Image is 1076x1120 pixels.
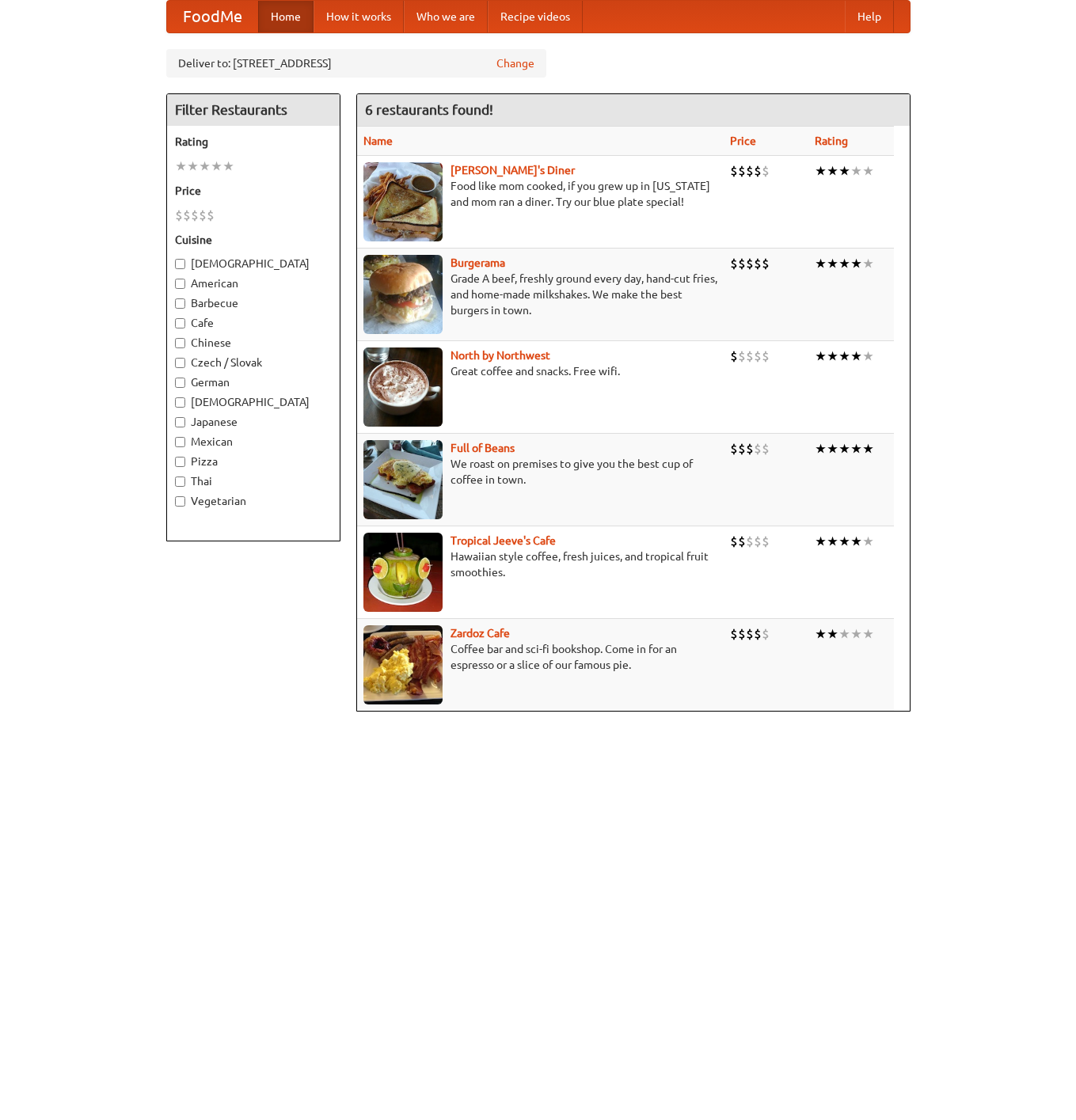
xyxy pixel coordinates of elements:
[175,417,185,427] input: Japanese
[815,440,827,457] li: ★
[730,255,738,272] li: $
[404,1,488,32] a: Who we are
[762,162,770,180] li: $
[838,533,850,550] li: ★
[862,255,874,272] li: ★
[754,625,762,643] li: $
[175,358,185,368] input: Czech / Slovak
[838,440,850,457] li: ★
[363,625,443,704] img: zardoz.jpg
[762,440,770,457] li: $
[258,1,314,32] a: Home
[175,437,185,447] input: Mexican
[175,414,332,430] label: Japanese
[746,347,754,365] li: $
[730,625,738,643] li: $
[862,440,874,457] li: ★
[175,397,185,408] input: [DEMOGRAPHIC_DATA]
[175,457,185,467] input: Pizza
[754,533,762,550] li: $
[827,533,838,550] li: ★
[187,158,199,175] li: ★
[850,347,862,365] li: ★
[363,456,717,488] p: We roast on premises to give you the best cup of coffee in town.
[175,454,332,469] label: Pizza
[451,534,556,547] b: Tropical Jeeve's Cafe
[175,275,332,291] label: American
[746,533,754,550] li: $
[175,315,332,331] label: Cafe
[738,162,746,180] li: $
[363,347,443,427] img: north.jpg
[363,162,443,241] img: sallys.jpg
[175,374,332,390] label: German
[827,255,838,272] li: ★
[838,625,850,643] li: ★
[738,440,746,457] li: $
[762,533,770,550] li: $
[730,162,738,180] li: $
[363,135,393,147] a: Name
[222,158,234,175] li: ★
[730,347,738,365] li: $
[746,625,754,643] li: $
[183,207,191,224] li: $
[496,55,534,71] a: Change
[762,625,770,643] li: $
[175,134,332,150] h5: Rating
[815,162,827,180] li: ★
[166,49,546,78] div: Deliver to: [STREET_ADDRESS]
[762,347,770,365] li: $
[175,279,185,289] input: American
[451,164,575,177] a: [PERSON_NAME]'s Diner
[738,347,746,365] li: $
[730,440,738,457] li: $
[862,625,874,643] li: ★
[451,627,510,640] b: Zardoz Cafe
[850,440,862,457] li: ★
[845,1,894,32] a: Help
[175,183,332,199] h5: Price
[838,162,850,180] li: ★
[365,102,493,117] ng-pluralize: 6 restaurants found!
[175,256,332,271] label: [DEMOGRAPHIC_DATA]
[730,135,756,147] a: Price
[207,207,215,224] li: $
[850,625,862,643] li: ★
[754,440,762,457] li: $
[175,496,185,507] input: Vegetarian
[838,347,850,365] li: ★
[175,476,185,487] input: Thai
[738,255,746,272] li: $
[175,378,185,388] input: German
[815,347,827,365] li: ★
[191,207,199,224] li: $
[451,256,505,269] a: Burgerama
[451,442,515,454] a: Full of Beans
[175,434,332,450] label: Mexican
[167,94,340,126] h4: Filter Restaurants
[211,158,222,175] li: ★
[175,158,187,175] li: ★
[862,347,874,365] li: ★
[363,440,443,519] img: beans.jpg
[746,255,754,272] li: $
[175,318,185,328] input: Cafe
[199,158,211,175] li: ★
[175,207,183,224] li: $
[451,349,550,362] a: North by Northwest
[827,347,838,365] li: ★
[199,207,207,224] li: $
[746,162,754,180] li: $
[827,625,838,643] li: ★
[815,255,827,272] li: ★
[175,394,332,410] label: [DEMOGRAPHIC_DATA]
[363,363,717,379] p: Great coffee and snacks. Free wifi.
[175,493,332,509] label: Vegetarian
[175,355,332,370] label: Czech / Slovak
[314,1,404,32] a: How it works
